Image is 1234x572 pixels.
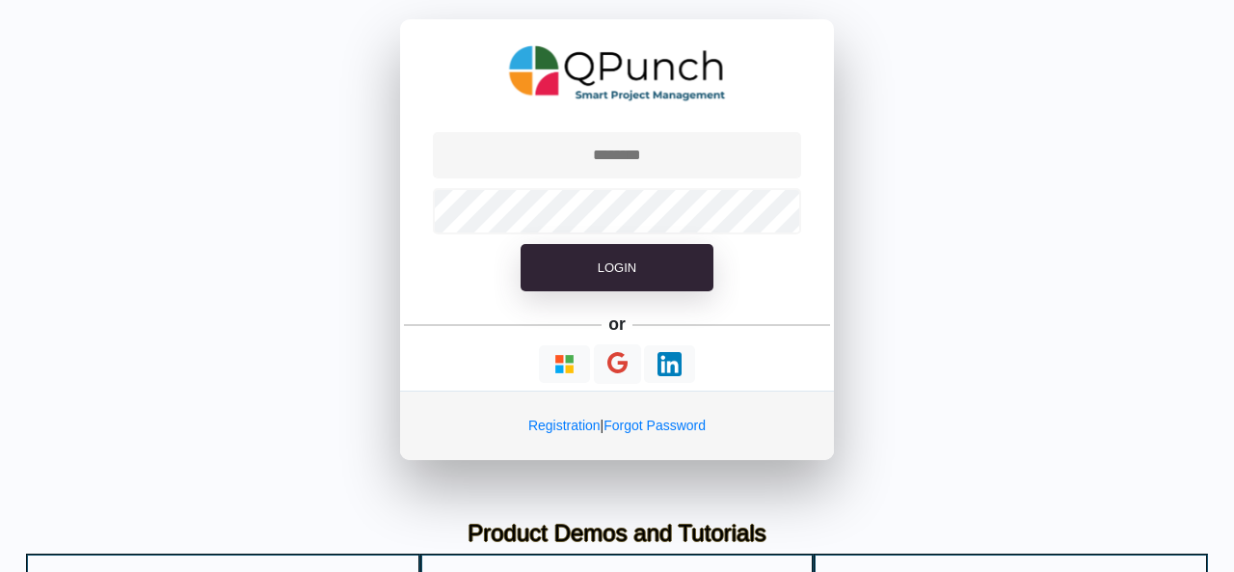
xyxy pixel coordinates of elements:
img: Loading... [552,352,577,376]
button: Continue With LinkedIn [644,345,695,383]
img: Loading... [657,352,682,376]
span: Login [598,260,636,275]
button: Login [521,244,713,292]
button: Continue With Google [594,344,641,384]
button: Continue With Microsoft Azure [539,345,590,383]
img: QPunch [509,39,726,108]
a: Registration [528,418,601,433]
div: | [400,391,834,460]
a: Forgot Password [604,418,706,433]
h5: or [605,311,630,338]
h3: Product Demos and Tutorials [40,520,1194,548]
